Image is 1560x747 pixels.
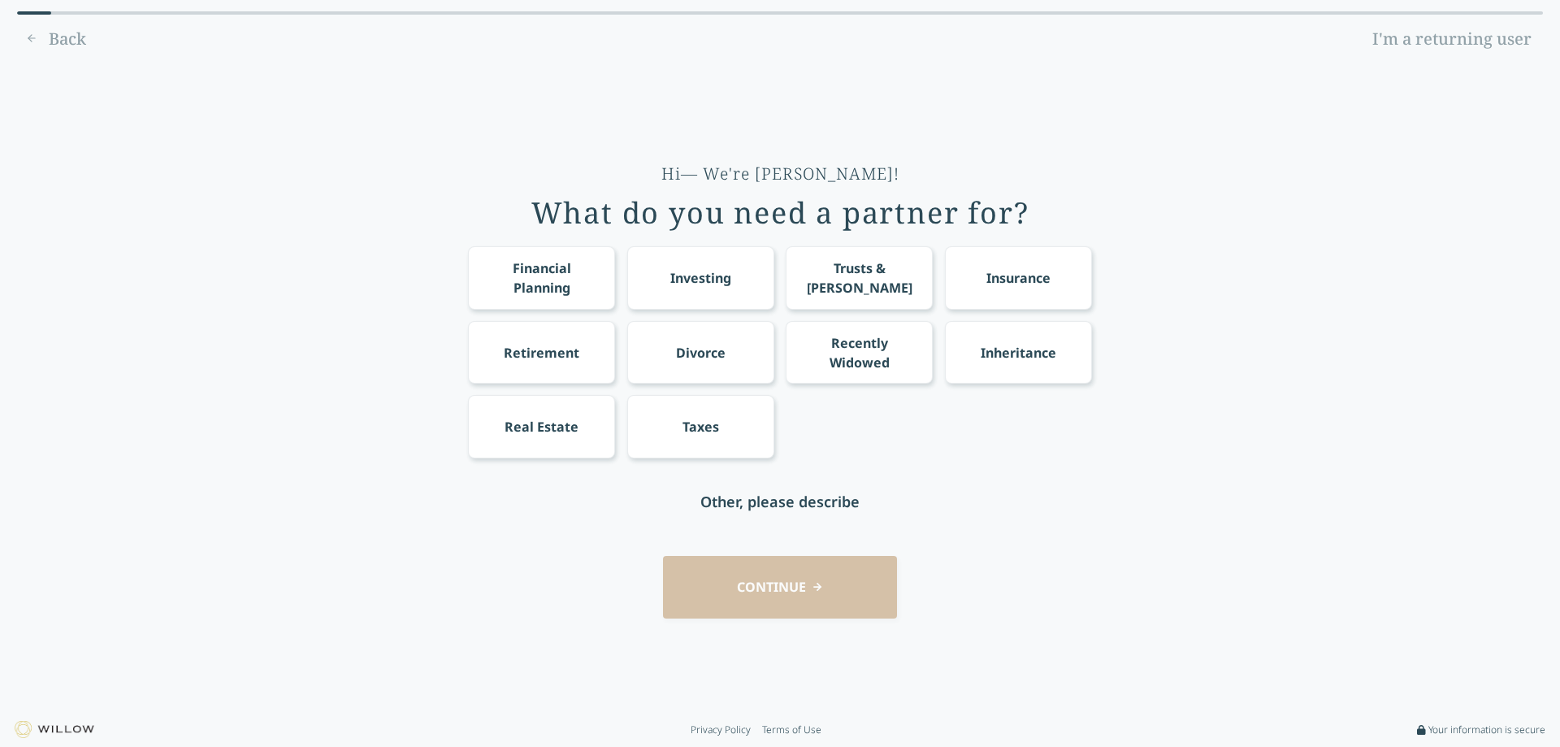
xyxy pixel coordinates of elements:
div: Investing [670,268,731,288]
div: Insurance [986,268,1051,288]
div: 0% complete [17,11,51,15]
a: Terms of Use [762,723,821,736]
a: I'm a returning user [1361,26,1543,52]
img: Willow logo [15,721,94,738]
div: Inheritance [981,343,1056,363]
div: Recently Widowed [801,333,918,372]
div: Financial Planning [483,258,600,297]
div: Trusts & [PERSON_NAME] [801,258,918,297]
a: Privacy Policy [691,723,751,736]
div: What do you need a partner for? [531,197,1029,229]
div: Taxes [682,417,719,436]
div: Real Estate [505,417,578,436]
div: Hi— We're [PERSON_NAME]! [661,163,899,185]
div: Divorce [676,343,726,363]
div: Retirement [504,343,579,363]
span: Your information is secure [1428,723,1545,736]
div: Other, please describe [700,490,860,513]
